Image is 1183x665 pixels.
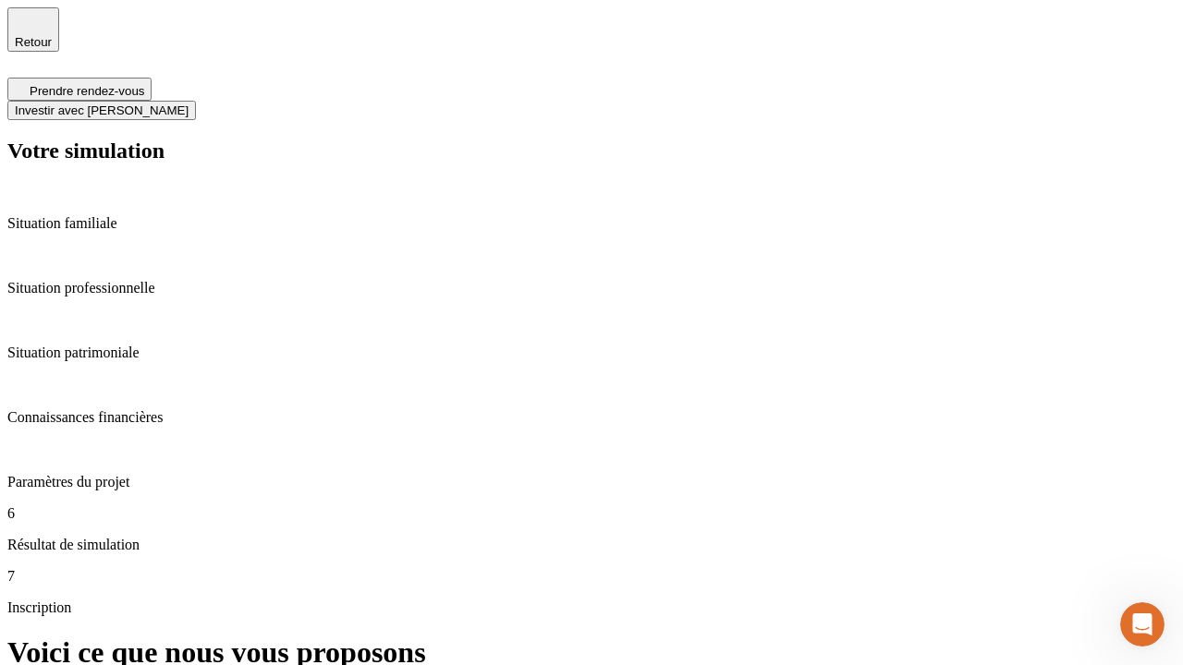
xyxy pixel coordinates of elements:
[1120,602,1165,647] iframe: Intercom live chat
[7,215,1176,232] p: Situation familiale
[7,599,1176,616] p: Inscription
[7,568,1176,585] p: 7
[7,101,196,120] button: Investir avec [PERSON_NAME]
[7,345,1176,361] p: Situation patrimoniale
[7,474,1176,490] p: Paramètres du projet
[30,84,144,98] span: Prendre rendez-vous
[15,103,189,117] span: Investir avec [PERSON_NAME]
[7,505,1176,522] p: 6
[15,35,52,49] span: Retour
[7,7,59,52] button: Retour
[7,139,1176,163] h2: Votre simulation
[7,409,1176,426] p: Connaissances financières
[7,537,1176,553] p: Résultat de simulation
[7,78,152,101] button: Prendre rendez-vous
[7,280,1176,296] p: Situation professionnelle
